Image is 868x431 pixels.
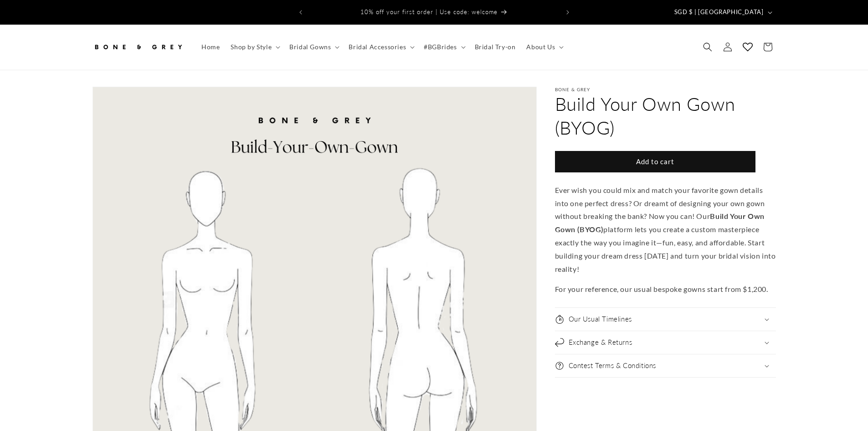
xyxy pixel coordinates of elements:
summary: Exchange & Returns [555,331,776,354]
summary: Bridal Gowns [284,37,343,57]
summary: About Us [521,37,567,57]
h1: Build Your Own Gown (BYOG) [555,92,776,140]
h2: Our Usual Timelines [569,315,632,324]
span: Bridal Gowns [289,43,331,51]
a: Bridal Try-on [469,37,521,57]
summary: Search [698,37,718,57]
summary: #BGBrides [418,37,469,57]
span: #BGBrides [424,43,457,51]
span: Bridal Accessories [349,43,406,51]
summary: Bridal Accessories [343,37,418,57]
span: 10% off your first order | Use code: welcome [360,8,498,16]
h2: Exchange & Returns [569,338,632,347]
img: Bone and Grey Bridal [92,37,184,57]
summary: Contest Terms & Conditions [555,354,776,377]
button: Add to cart [555,151,755,172]
span: Bridal Try-on [475,43,516,51]
button: Previous announcement [291,4,311,21]
a: Bone and Grey Bridal [89,34,187,61]
button: SGD $ | [GEOGRAPHIC_DATA] [669,4,776,21]
span: Home [201,43,220,51]
p: Bone & Grey [555,87,776,92]
span: About Us [526,43,555,51]
h2: Contest Terms & Conditions [569,361,657,370]
p: Ever wish you could mix and match your favorite gown details into one perfect dress? Or dreamt of... [555,184,776,276]
summary: Our Usual Timelines [555,308,776,331]
p: For your reference, our usual bespoke gowns start from $1,200. [555,283,776,296]
span: Shop by Style [231,43,272,51]
button: Next announcement [558,4,578,21]
span: SGD $ | [GEOGRAPHIC_DATA] [674,8,764,17]
a: Home [196,37,225,57]
summary: Shop by Style [225,37,284,57]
